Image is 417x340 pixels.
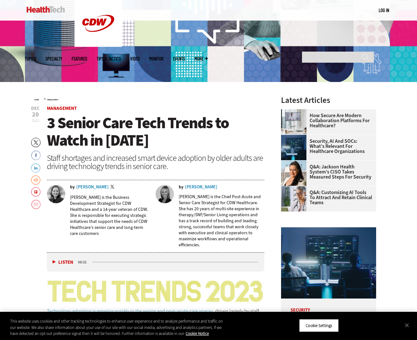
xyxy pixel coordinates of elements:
[281,161,310,166] a: Connie Barrera
[10,318,229,337] div: This website uses cookies and other tracking technologies to enhance user experience and to analy...
[74,42,122,48] a: CDW
[281,186,306,211] img: doctor on laptop
[400,318,414,332] button: Close
[281,96,376,104] h3: Latest Articles
[47,277,264,306] img: Tech Trends 2023
[281,135,310,140] a: security team in high-tech computer room
[47,105,77,111] a: Management
[47,98,58,101] a: Management
[31,111,40,118] span: 20
[281,109,310,114] a: care team speaks with physician over conference call
[34,96,264,101] div: »
[281,299,376,312] p: Security
[130,56,140,61] a: Video
[281,227,376,299] img: security team in high-tech computer room
[47,112,229,151] span: 3 Senior Care Tech Trends to Watch in [DATE]
[186,331,209,336] a: More information about your privacy
[25,56,36,61] span: Topics
[299,319,339,332] button: Cookie Settings
[281,135,306,160] img: security team in high-tech computer room
[47,253,264,272] div: media player
[281,186,310,191] a: doctor on laptop
[70,194,151,236] p: [PERSON_NAME] is the Business Development Strategist for CDW Healthcare and a 14-year veteran of ...
[281,190,372,205] a: Q&A: Customizing AI Tools To Attract and Retain Clinical Teams
[47,185,65,203] img: Jessica Longly
[185,185,217,189] a: [PERSON_NAME]
[179,194,264,248] p: [PERSON_NAME] is the Chief Post-Acute and Senior Care Strategist for CDW Healthcare. She has 20 y...
[281,109,306,135] img: care team speaks with physician over conference call
[72,56,87,61] a: Features
[32,118,39,123] span: 2022
[110,185,116,190] a: Twitter
[281,164,372,179] a: Q&A: Jackson Health System’s CISO Takes Measured Steps for Security
[70,185,75,189] span: by
[281,113,372,128] a: How Secure Are Modern Collaboration Platforms for Healthcare?
[97,56,121,61] a: Tips & Tactics
[77,259,91,265] div: duration
[76,185,109,189] a: [PERSON_NAME]
[179,185,183,189] span: by
[31,106,40,111] span: Dec
[379,7,389,13] a: Log in
[281,139,372,154] a: Security, AI and SOCs: What’s Relevant for Healthcare Organizations
[47,308,213,314] a: Technology adoption is growing quickly in the senior and post-acute care spaces
[27,6,65,13] img: Home
[149,56,164,61] a: MonITor
[47,154,264,170] div: Staff shortages and increased smart device adoption by older adults are driving technology trends...
[53,260,73,265] button: Listen
[156,185,174,203] img: Liz Cramer
[34,98,39,101] a: Home
[379,7,389,14] div: User menu
[281,161,306,186] img: Connie Barrera
[173,56,185,61] a: Events
[195,56,208,61] span: More
[46,56,62,61] span: Specialty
